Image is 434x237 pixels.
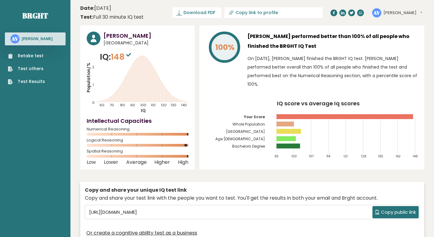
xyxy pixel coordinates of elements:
tspan: 90 [130,103,135,107]
div: Full 30 minute IQ test [80,13,144,21]
a: Test others [8,66,45,72]
span: High [178,161,188,164]
span: Average [126,161,147,164]
h4: Intellectual Capacities [87,117,188,125]
p: On [DATE], [PERSON_NAME] finished the BRGHT IQ test. [PERSON_NAME] performed better overall than ... [247,54,418,88]
tspan: 0 [92,100,95,105]
h3: [PERSON_NAME] [104,32,188,40]
time: [DATE] [80,5,111,12]
tspan: 120 [161,103,167,107]
span: [GEOGRAPHIC_DATA] [104,40,188,46]
text: AV [11,35,18,42]
a: Download PDF [172,7,221,18]
tspan: 2 [92,65,94,70]
button: Copy public link [372,206,419,218]
span: Spatial Reasoning [87,150,188,152]
tspan: 107 [309,154,314,158]
tspan: 149 [413,154,418,158]
tspan: Whole Population [232,122,265,127]
span: 148 [111,51,133,62]
a: Retake test [8,53,45,59]
tspan: 130 [171,103,176,107]
tspan: 60 [100,103,104,107]
span: Numerical Reasoning [87,128,188,130]
h3: [PERSON_NAME] performed better than 100% of all people who finished the BRGHT IQ Test [247,32,418,51]
tspan: 110 [151,103,156,107]
tspan: Bachelors Degree [232,144,265,149]
tspan: 114 [326,154,330,158]
a: Brght [22,11,48,21]
tspan: 140 [181,103,187,107]
tspan: 100 [292,154,297,158]
span: Copy public link [381,209,416,216]
tspan: 70 [110,103,114,107]
tspan: IQ score vs average Iq scores [277,100,360,107]
div: Copy and share your test link with the people you want to test. You'll get the results in both yo... [85,194,420,202]
span: Low [87,161,96,164]
tspan: Age [DEMOGRAPHIC_DATA] [215,136,265,141]
b: Date: [80,5,94,12]
div: Copy and share your unique IQ test link [85,186,420,194]
tspan: 128 [361,154,366,158]
span: Higher [154,161,170,164]
p: IQ: [100,51,133,63]
text: AV [373,9,380,16]
tspan: 100% [215,42,235,53]
tspan: 93 [274,154,278,158]
span: Download PDF [183,9,215,16]
tspan: 100 [140,103,146,107]
span: Lower [104,161,118,164]
tspan: 121 [344,154,348,158]
button: [PERSON_NAME] [383,10,422,16]
a: Or create a cognitive ability test as a business [86,229,197,237]
tspan: Your Score [244,114,265,119]
tspan: [GEOGRAPHIC_DATA] [226,129,265,134]
span: Logical Reasoning [87,139,188,141]
b: Test: [80,13,93,21]
a: Test Results [8,78,45,85]
tspan: IQ [141,108,146,114]
tspan: 142 [396,154,401,158]
h3: [PERSON_NAME] [22,36,53,41]
tspan: 1 [92,82,94,87]
tspan: Population/% [86,63,92,92]
tspan: 135 [378,154,383,158]
tspan: 80 [120,103,125,107]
